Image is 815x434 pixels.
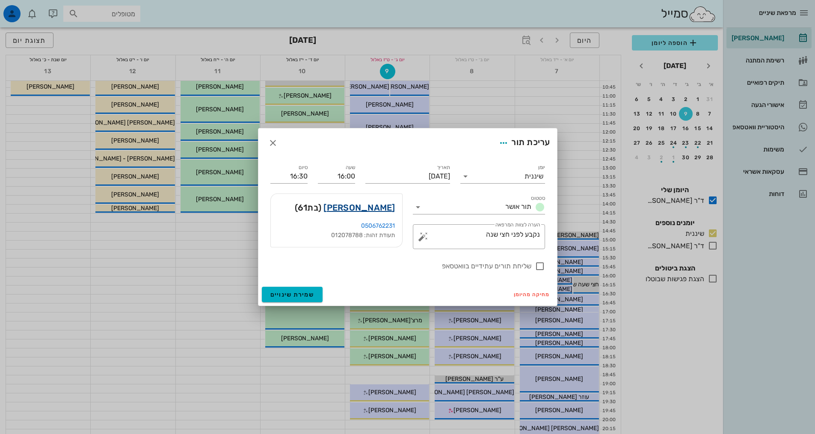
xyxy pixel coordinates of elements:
[436,164,450,171] label: תאריך
[323,201,395,214] a: [PERSON_NAME]
[270,291,314,298] span: שמירת שינויים
[299,164,308,171] label: סיום
[361,222,395,229] a: 0506762231
[531,195,545,202] label: סטטוס
[514,291,550,297] span: מחיקה מהיומן
[505,202,531,211] span: תור אושר
[295,201,322,214] span: (בת )
[525,172,543,180] div: שיננית
[495,222,539,228] label: הערה לצוות המרפאה
[278,231,395,240] div: תעודת זהות: 012078788
[345,164,355,171] label: שעה
[262,287,323,302] button: שמירת שינויים
[538,164,545,171] label: יומן
[496,135,550,151] div: עריכת תור
[298,202,308,213] span: 61
[460,169,545,183] div: יומןשיננית
[413,200,545,214] div: סטטוסתור אושר
[510,288,554,300] button: מחיקה מהיומן
[270,262,531,271] label: שליחת תורים עתידיים בוואטסאפ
